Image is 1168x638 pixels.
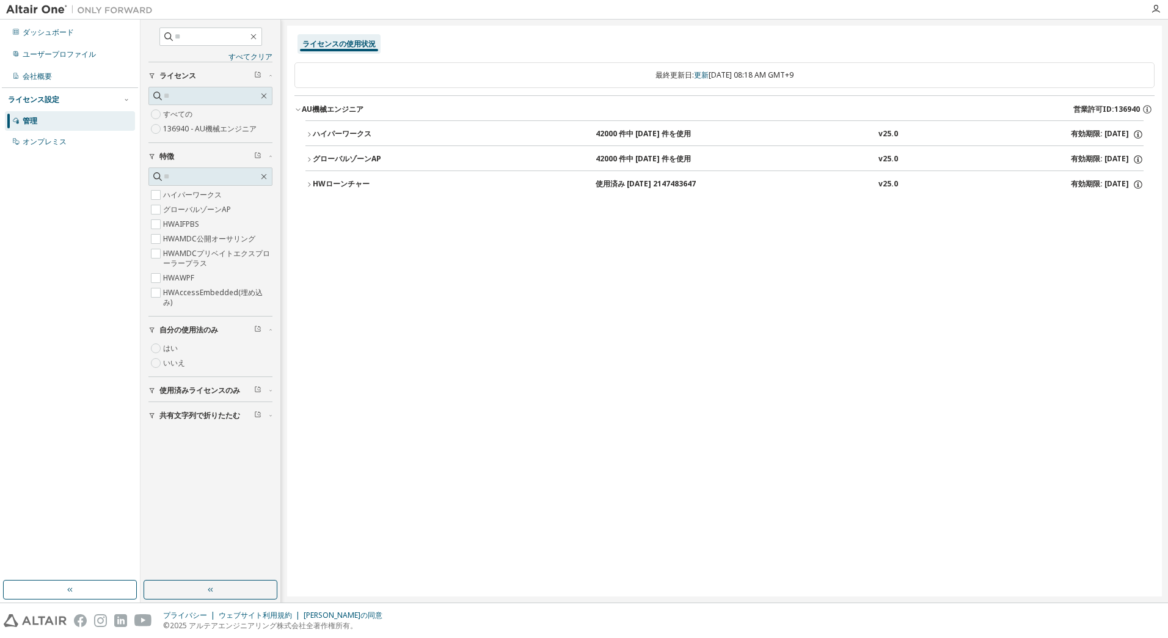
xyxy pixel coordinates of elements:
[878,129,898,140] div: v25.0
[1071,154,1129,165] font: 有効期限: [DATE]
[305,146,1144,173] button: グローバルゾーンAP42000 件中 [DATE] 件を使用v25.0有効期限: [DATE]
[163,285,272,310] label: HWAccessEmbedded(埋め込み)
[148,377,272,404] button: 使用済みライセンスのみ
[148,317,272,343] button: 自分の使用法のみ
[254,386,261,395] span: Clear filter
[4,614,67,627] img: altair_logo.svg
[163,246,272,271] label: HWAMDCプリベイトエクスプローラープラス
[313,179,423,190] div: HWローンチャー
[302,104,363,114] font: AU機械エンジニア
[596,154,706,165] div: 42000 件中 [DATE] 件を使用
[163,610,219,620] div: プライバシー
[8,95,59,105] div: ライセンス設定
[305,121,1144,148] button: ハイパーワークス42000 件中 [DATE] 件を使用v25.0有効期限: [DATE]
[134,614,152,627] img: youtube.svg
[709,70,794,80] font: [DATE] 08:18 AM GMT+9
[74,614,87,627] img: facebook.svg
[163,356,188,370] label: いいえ
[148,402,272,429] button: 共有文字列で折りたたむ
[148,143,272,170] button: 特徴
[1071,129,1129,140] font: 有効期限: [DATE]
[305,171,1144,198] button: HWローンチャー使用済み [DATE] 2147483647v25.0有効期限: [DATE]
[170,620,357,631] font: 2025 アルテアエンジニアリング株式会社全著作権所有。
[163,188,224,202] label: ハイパーワークス
[878,179,898,190] div: v25.0
[163,107,195,122] label: すべての
[163,620,390,631] p: ©
[313,154,423,165] div: グローバルゾーンAP
[596,179,706,190] div: 使用済み [DATE] 2147483647
[163,217,202,232] label: HWAIFPBS
[163,341,180,356] label: はい
[23,71,52,81] div: 会社概要
[159,325,218,335] span: 自分の使用法のみ
[148,52,272,62] a: すべてクリア
[23,28,74,37] div: ダッシュボード
[163,202,233,217] label: グローバルゾーンAP
[148,62,272,89] button: ライセンス
[694,70,709,80] a: 更新
[23,116,37,126] div: 管理
[302,39,376,49] div: ライセンスの使用状況
[159,411,240,420] span: 共有文字列で折りたたむ
[1071,179,1129,190] font: 有効期限: [DATE]
[313,129,423,140] div: ハイパーワークス
[163,232,258,246] label: HWAMDC公開オーサリング
[878,154,898,165] div: v25.0
[159,386,240,395] span: 使用済みライセンスのみ
[254,71,261,81] span: Clear filter
[1073,105,1140,114] span: 営業許可ID:136940
[6,4,159,16] img: アルタイルワン
[94,614,107,627] img: instagram.svg
[114,614,127,627] img: linkedin.svg
[254,411,261,420] span: Clear filter
[159,152,174,161] span: 特徴
[159,71,196,81] span: ライセンス
[254,152,261,161] span: Clear filter
[254,325,261,335] span: Clear filter
[304,610,390,620] div: [PERSON_NAME]の同意
[163,271,197,285] label: HWAWPF
[163,122,259,136] label: 136940 - AU機械エンジニア
[219,610,304,620] div: ウェブサイト利用規約
[294,62,1155,88] div: 最終更新日:
[294,96,1155,123] button: AU機械エンジニア営業許可ID:136940
[23,50,96,59] div: ユーザープロファイル
[596,129,706,140] div: 42000 件中 [DATE] 件を使用
[23,137,67,147] div: オンプレミス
